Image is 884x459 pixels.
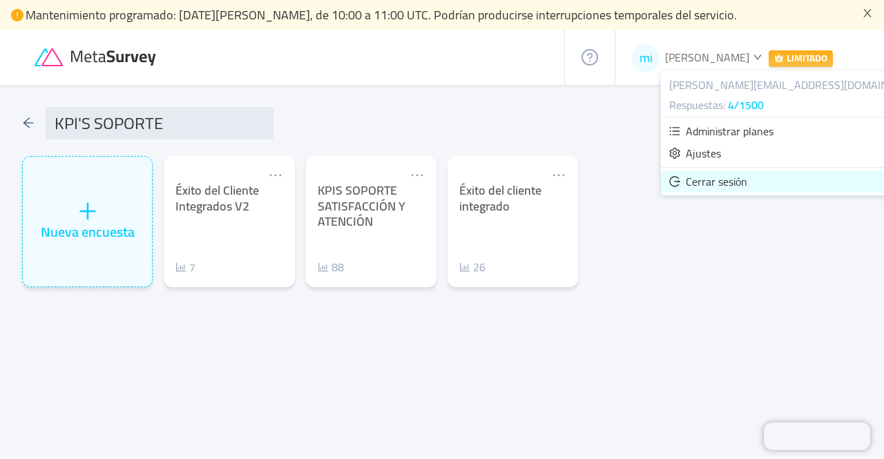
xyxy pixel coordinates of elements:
font: 88 [331,257,344,277]
i: icono: cerrar sesión [669,176,680,187]
a: icono: gráfico de barras88 [318,259,344,275]
font: Éxito del cliente integrado [459,179,541,217]
i: icono: corona [774,53,784,63]
div: icono: flecha izquierda [22,114,35,133]
font: Nueva encuesta [41,219,135,244]
i: icono: gráfico de barras [318,262,329,273]
i: icono: puntos suspensivos [268,168,283,183]
i: icono: más [77,201,98,222]
font: mi [640,46,653,69]
i: icono: gráfico de barras [175,262,186,273]
font: LIMITADO [787,49,827,67]
a: KPIS SOPORTE SATISFACCIÓN Y ATENCIÓNicono: gráfico de barras88 [306,156,436,287]
input: Nombre de la carpeta [46,107,273,139]
i: icono: cerrar [862,8,873,19]
div: icono: másNueva encuesta [22,156,153,287]
font: [PERSON_NAME] [665,47,749,68]
a: icono: gráfico de barras26 [459,259,486,275]
font: Respuestas: [669,95,725,115]
font: 7 [189,257,195,277]
font: Mantenimiento programado: [DATE][PERSON_NAME], de 10:00 a 11:00 UTC. Podrían producirse interrupc... [26,3,737,26]
a: Éxito del Cliente Integrados V2icono: gráfico de barras7 [164,156,294,287]
button: icono: cerrar [862,6,873,21]
iframe: Chat en vivo de Chatra [764,422,870,450]
font: Administrar planes [686,121,773,141]
font: KPIS SOPORTE SATISFACCIÓN Y ATENCIÓN [318,179,405,233]
i: icono: flecha izquierda [22,117,35,129]
font: 26 [473,257,486,277]
font: 4/1500 [728,95,764,115]
i: icono: puntos suspensivos [410,168,425,183]
font: Ajustes [686,143,721,164]
a: Éxito del cliente integradoicono: gráfico de barras26 [448,156,578,287]
i: icono: puntos suspensivos [551,168,566,183]
i: icono: círculo de preguntas [582,49,598,66]
i: icono: abajo [753,52,762,61]
i: icono: gráfico de barras [459,262,470,273]
font: Cerrar sesión [686,171,747,192]
a: icono: gráfico de barras7 [175,259,195,275]
i: icono: lista desordenada [669,126,680,137]
font: Éxito del Cliente Integrados V2 [175,179,259,217]
i: icono: configuración [669,148,680,159]
i: icono: círculo de exclamación [11,9,23,21]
